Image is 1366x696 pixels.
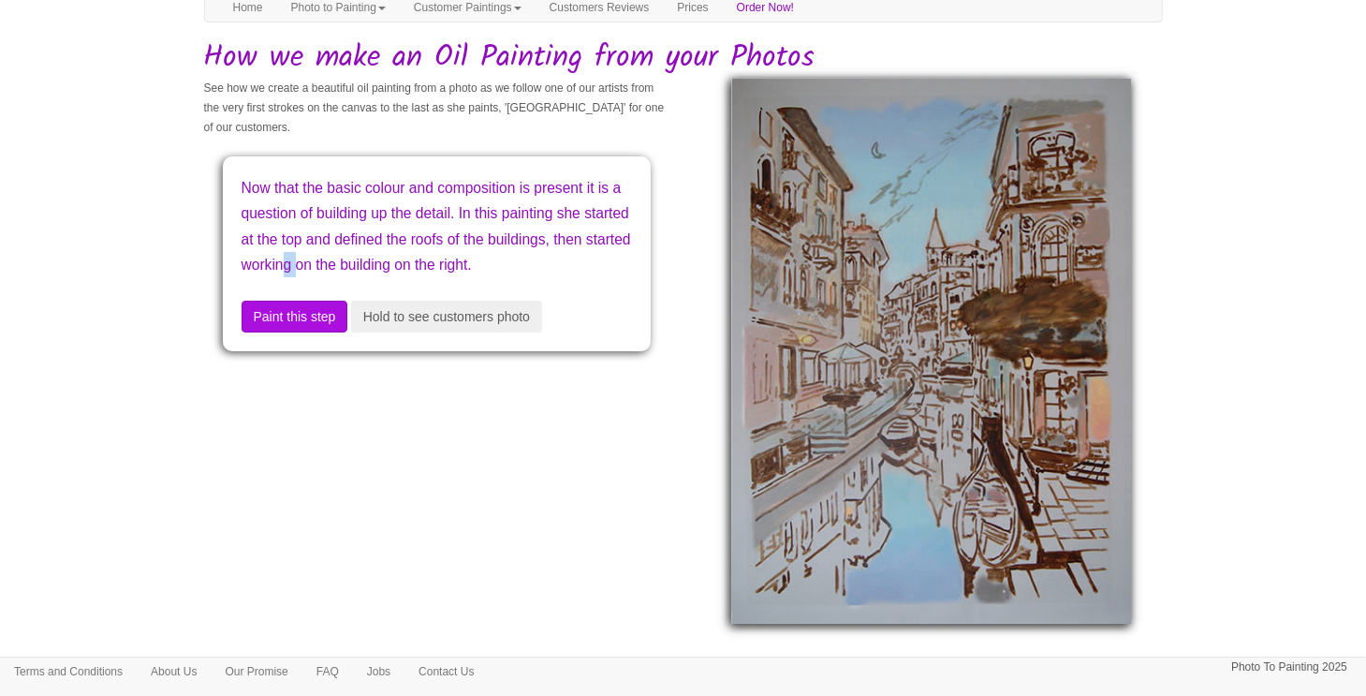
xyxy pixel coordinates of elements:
a: About Us [137,658,211,686]
p: See how we create a beautiful oil painting from a photo as we follow one of our artists from the ... [204,79,669,138]
button: Hold to see customers photo [351,301,542,333]
a: FAQ [302,658,353,686]
a: Jobs [353,658,404,686]
button: Paint this step [242,301,348,333]
iframe: fb:like Facebook Social Plugin [627,598,740,624]
p: Now that the basic colour and composition is present it is a question of building up the detail. ... [242,175,632,277]
p: Photo To Painting 2025 [1231,658,1347,677]
a: Our Promise [211,658,301,686]
img: A blank canvas [732,79,1131,624]
h1: How we make an Oil Painting from your Photos [204,41,1163,74]
a: Contact Us [404,658,488,686]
